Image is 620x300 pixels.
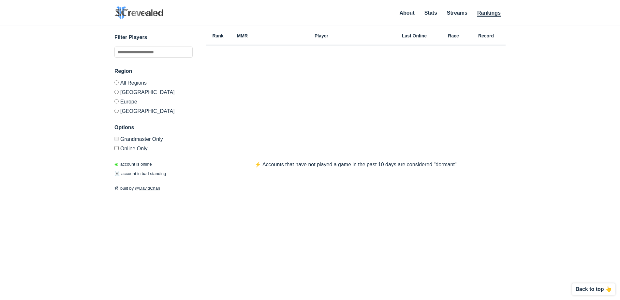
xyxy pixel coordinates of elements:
[114,124,193,131] h3: Options
[114,34,193,41] h3: Filter Players
[114,170,166,177] p: account in bad standing
[114,162,118,167] span: ◉
[575,287,612,292] p: Back to top 👆
[206,34,230,38] h6: Rank
[114,87,193,97] label: [GEOGRAPHIC_DATA]
[400,10,415,16] a: About
[114,109,119,113] input: [GEOGRAPHIC_DATA]
[255,34,388,38] h6: Player
[447,10,467,16] a: Streams
[114,7,163,19] img: SC2 Revealed
[242,161,469,169] p: ⚡️ Accounts that have not played a game in the past 10 days are considered "dormant"
[114,137,119,141] input: Grandmaster Only
[114,67,193,75] h3: Region
[440,34,466,38] h6: Race
[114,137,193,143] label: Only Show accounts currently in Grandmaster
[230,34,255,38] h6: MMR
[477,10,501,17] a: Rankings
[114,90,119,94] input: [GEOGRAPHIC_DATA]
[466,34,506,38] h6: Record
[114,171,120,176] span: ☠️
[114,161,152,168] p: account is online
[114,80,119,85] input: All Regions
[114,185,193,192] p: built by @
[114,99,119,103] input: Europe
[114,186,119,191] span: 🛠
[114,106,193,114] label: [GEOGRAPHIC_DATA]
[114,143,193,151] label: Only show accounts currently laddering
[114,97,193,106] label: Europe
[139,186,160,191] a: DavidChan
[424,10,437,16] a: Stats
[388,34,440,38] h6: Last Online
[114,146,119,150] input: Online Only
[114,80,193,87] label: All Regions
